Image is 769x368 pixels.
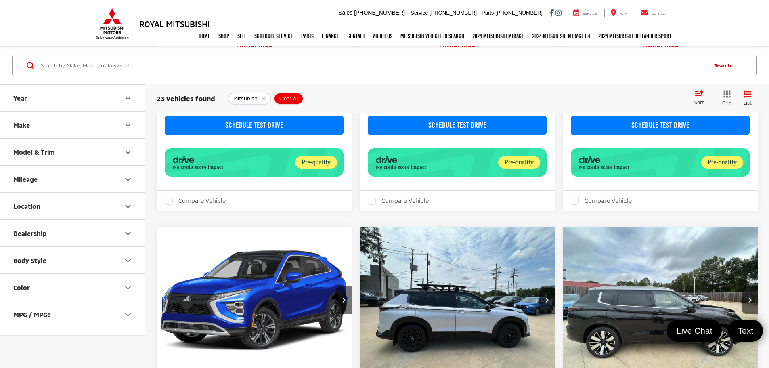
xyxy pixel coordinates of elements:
button: Next image [539,286,555,314]
div: Year [13,94,27,102]
span: Map [620,12,627,15]
span: [PHONE_NUMBER] [495,10,543,16]
button: Cylinder [0,328,146,355]
div: Color [13,284,30,291]
button: remove Mitsubishi [228,93,271,105]
div: Year [123,93,133,103]
button: Search [706,55,743,76]
button: ColorColor [0,274,146,301]
span: Text [733,325,757,336]
button: Select sort value [690,90,713,106]
a: Contact [635,9,673,17]
span: Sort [694,99,704,105]
label: Compare Vehicle [368,197,429,205]
button: Clear All [274,93,304,105]
button: MakeMake [0,112,146,138]
a: Parts: Opens in a new tab [297,26,318,46]
a: Sell [233,26,250,46]
label: Compare Vehicle [165,197,226,205]
div: Mileage [123,175,133,184]
a: Contact [343,26,369,46]
a: Schedule Test Drive [571,116,750,135]
input: Search by Make, Model, or Keyword [40,56,706,75]
span: [PHONE_NUMBER] [430,10,477,16]
div: Body Style [123,256,133,265]
div: Mileage [13,175,38,183]
div: Make [123,120,133,130]
div: Dealership [13,229,46,237]
span: Contact [652,12,667,15]
div: Dealership [123,229,133,238]
button: LocationLocation [0,193,146,219]
button: MileageMileage [0,166,146,192]
div: Location [123,202,133,211]
span: Parts [482,10,494,16]
button: DealershipDealership [0,220,146,246]
a: Instagram: Click to visit our Instagram page [555,9,562,16]
a: Service [567,9,603,17]
span: List [744,99,752,106]
div: MPG / MPGe [123,310,133,320]
button: Grid View [713,90,738,107]
a: About Us [369,26,396,46]
a: Map [604,9,633,17]
a: Schedule Service: Opens in a new tab [250,26,297,46]
div: Body Style [13,257,46,264]
span: Sales [338,9,352,16]
a: Home [195,26,214,46]
div: Model & Trim [13,148,55,156]
div: MPG / MPGe [13,311,51,318]
a: 2024 Mitsubishi Outlander SPORT [594,26,675,46]
a: Finance [318,26,343,46]
button: MPG / MPGeMPG / MPGe [0,301,146,328]
h3: Royal Mitsubishi [139,19,210,28]
span: Service [411,10,428,16]
span: [PHONE_NUMBER] [354,9,405,16]
button: List View [738,90,758,107]
span: Service [583,12,597,15]
span: Mitsubishi [233,95,259,102]
a: Shop [214,26,233,46]
span: Grid [722,100,731,107]
div: Model & Trim [123,147,133,157]
label: Compare Vehicle [571,197,632,205]
a: Schedule Test Drive [368,116,547,135]
span: Clear All [279,95,299,102]
button: Model & TrimModel & Trim [0,139,146,165]
button: Next image [335,286,352,314]
a: Text [728,320,763,342]
button: Body StyleBody Style [0,247,146,273]
a: Facebook: Click to visit our Facebook page [549,9,554,16]
a: Live Chat [667,320,722,342]
a: Mitsubishi Vehicle Research [396,26,468,46]
a: 2024 Mitsubishi Mirage G4 [528,26,594,46]
a: 2024 Mitsubishi Mirage [468,26,528,46]
span: 23 vehicles found [157,94,215,102]
button: Next image [742,286,758,314]
div: Location [13,202,40,210]
div: Make [13,121,30,129]
span: Live Chat [673,325,717,336]
div: Color [123,283,133,292]
a: Schedule Test Drive [165,116,344,135]
img: Mitsubishi [94,8,130,40]
button: YearYear [0,85,146,111]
